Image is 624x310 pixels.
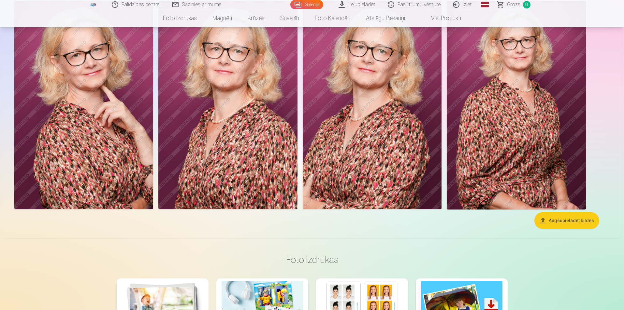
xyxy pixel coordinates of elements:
[272,9,307,27] a: Suvenīri
[307,9,358,27] a: Foto kalendāri
[534,212,599,229] button: Augšupielādēt bildes
[90,3,97,7] img: /fa1
[240,9,272,27] a: Krūzes
[122,254,502,265] h3: Foto izdrukas
[413,9,469,27] a: Visi produkti
[507,1,520,8] span: Grozs
[358,9,413,27] a: Atslēgu piekariņi
[205,9,240,27] a: Magnēti
[523,1,530,8] span: 0
[155,9,205,27] a: Foto izdrukas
